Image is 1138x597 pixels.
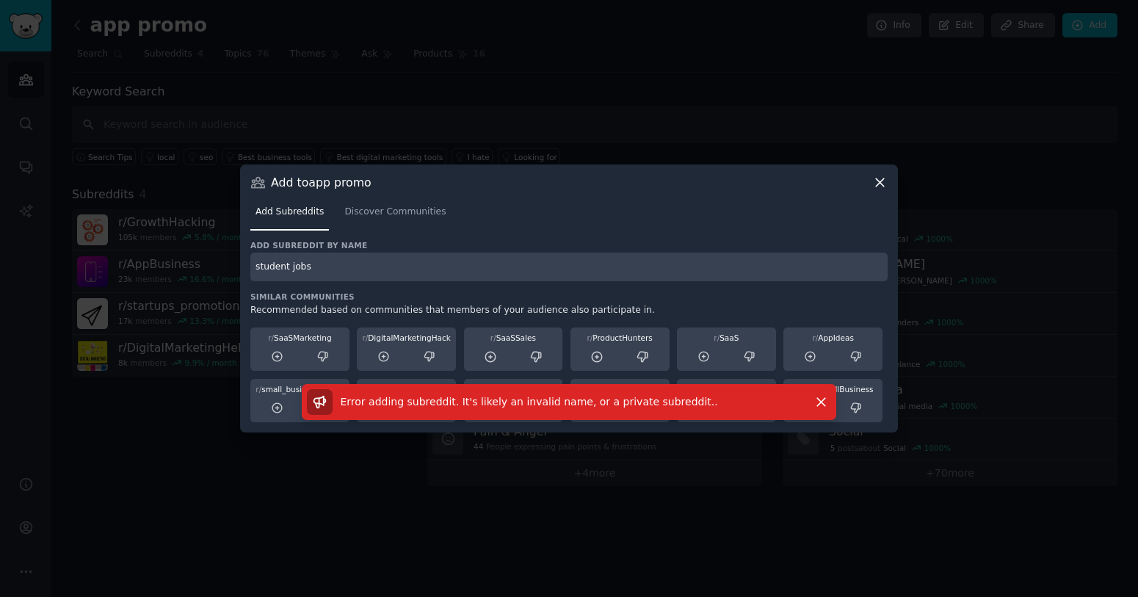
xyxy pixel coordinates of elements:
div: SaaSSales [469,333,558,343]
span: Error adding subreddit. It's likely an invalid name, or a private subreddit. . [341,396,718,408]
h3: Similar Communities [250,292,888,302]
span: r/ [268,333,274,342]
span: r/ [714,333,720,342]
span: Discover Communities [344,206,446,219]
span: r/ [362,333,368,342]
span: r/ [812,333,818,342]
div: AppIdeas [789,333,877,343]
div: SaaS [682,333,771,343]
div: Recommended based on communities that members of your audience also participate in. [250,304,888,317]
h3: Add subreddit by name [250,240,888,250]
div: ProductHunters [576,333,664,343]
a: Add Subreddits [250,200,329,231]
span: r/ [587,333,592,342]
span: r/ [490,333,496,342]
a: Discover Communities [339,200,451,231]
h3: Add to app promo [271,175,372,190]
span: Add Subreddits [255,206,324,219]
div: SaaSMarketing [255,333,344,343]
input: Enter subreddit name and press enter [250,253,888,281]
div: DigitalMarketingHack [362,333,451,343]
